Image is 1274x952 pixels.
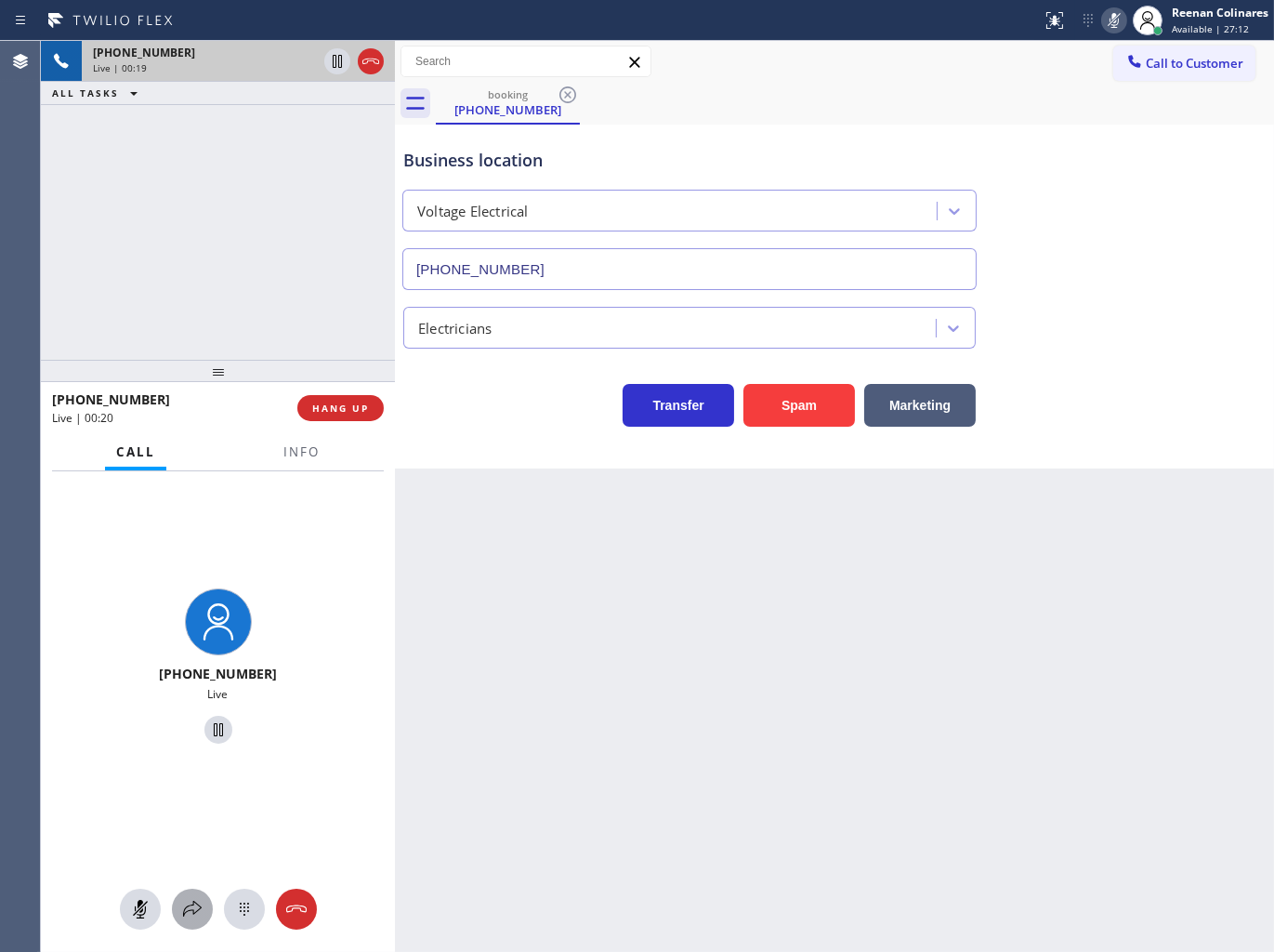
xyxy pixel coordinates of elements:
[623,384,734,427] button: Transfer
[52,86,119,99] span: ALL TASKS
[93,61,147,74] span: Live | 00:19
[417,201,529,222] div: Voltage Electrical
[1101,7,1127,33] button: Mute
[403,148,976,173] div: Business location
[93,45,195,60] span: [PHONE_NUMBER]
[438,87,578,101] div: booking
[1113,46,1255,81] button: Call to Customer
[120,889,161,930] button: Mute
[204,716,232,744] button: Hold Customer
[358,48,384,74] button: Hang up
[401,46,650,76] input: Search
[312,402,369,415] span: HANG UP
[864,384,976,427] button: Marketing
[438,101,578,118] div: [PHONE_NUMBER]
[418,317,492,338] div: Electricians
[1172,22,1249,35] span: Available | 27:12
[224,889,265,930] button: Open dialpad
[297,395,384,421] button: HANG UP
[52,390,170,408] span: [PHONE_NUMBER]
[116,443,155,460] span: Call
[402,248,977,290] input: Phone Number
[41,82,156,104] button: ALL TASKS
[272,434,331,470] button: Info
[1146,55,1243,72] span: Call to Customer
[208,686,229,702] span: Live
[276,889,317,930] button: Hang up
[283,443,320,460] span: Info
[52,410,113,426] span: Live | 00:20
[159,665,277,682] span: [PHONE_NUMBER]
[743,384,855,427] button: Spam
[105,434,166,470] button: Call
[324,48,350,74] button: Hold Customer
[172,889,213,930] button: Open directory
[1172,5,1268,20] div: Reenan Colinares
[438,83,578,123] div: (757) 773-4360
